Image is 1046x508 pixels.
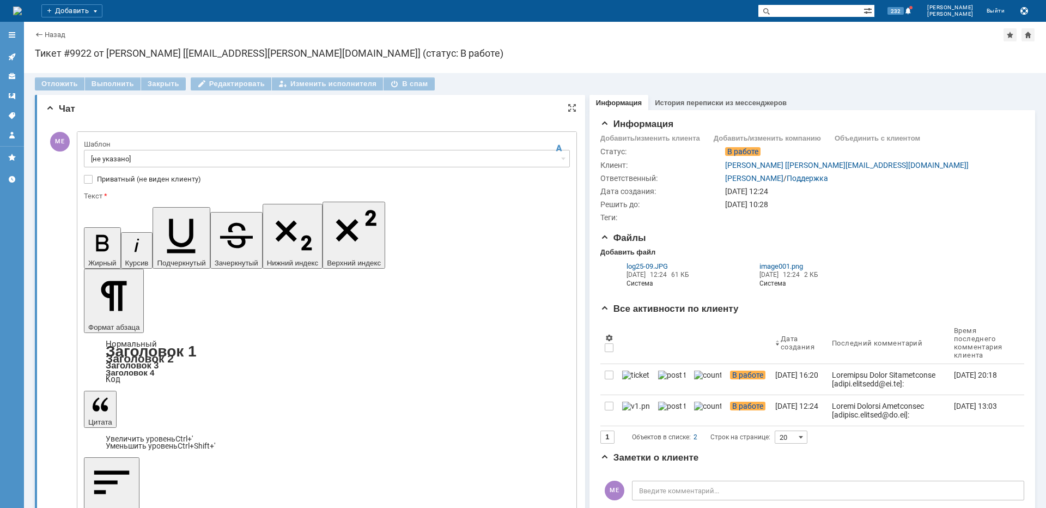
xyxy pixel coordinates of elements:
[3,87,21,105] a: Шаблоны комментариев
[3,48,21,65] a: Активности
[88,323,139,331] span: Формат абзаца
[863,5,874,15] span: Расширенный поиск
[35,48,1035,59] div: Тикет #9922 от [PERSON_NAME] [[EMAIL_ADDRESS][PERSON_NAME][DOMAIN_NAME]] (статус: В работе)
[84,192,568,199] div: Текст
[596,258,727,293] div: Из почтовой переписки
[726,364,771,395] a: В работе
[618,364,654,395] a: ticket_notification.png
[106,368,154,377] a: Заголовок 4
[263,204,323,269] button: Нижний индекс
[832,339,922,347] div: Последний комментарий
[600,187,723,196] div: Дата создания:
[327,259,381,267] span: Верхний индекс
[771,395,828,426] a: [DATE] 12:24
[835,134,920,143] div: Объединить с клиентом
[84,227,121,269] button: Жирный
[600,248,655,257] div: Добавить файл
[622,371,649,379] img: ticket_notification.png
[725,200,768,209] span: [DATE] 10:28
[88,259,117,267] span: Жирный
[690,395,726,426] a: counter.png
[600,233,646,243] span: Файлы
[828,364,950,395] a: Loremipsu Dolor Sitametconse [adipi.elitsedd@ei.te]: Incidi utla, etdolor! Magnaa enima minimveni...
[605,334,613,342] span: Настройки
[725,187,1018,196] div: [DATE] 12:24
[655,99,787,107] a: История переписки из мессенджеров
[783,271,800,279] span: 12:24
[600,134,700,143] div: Добавить/изменить клиента
[618,395,654,426] a: v1.png
[106,374,120,384] a: Код
[3,126,21,144] a: Мой профиль
[627,279,722,288] i: Система
[84,141,568,148] div: Шаблон
[690,364,726,395] a: counter.png
[775,371,818,379] div: [DATE] 16:20
[725,147,761,156] span: В работе
[653,262,668,270] span: .JPG
[600,200,723,209] div: Решить до:
[97,175,568,184] label: Приватный (не виден клиенту)
[771,322,828,364] th: Дата создания
[125,259,149,267] span: Курсив
[771,364,828,395] a: [DATE] 16:20
[658,402,685,410] img: post ticket.png
[600,147,723,156] div: Статус:
[804,271,818,279] span: 2 КБ
[627,271,646,279] span: [DATE]
[41,4,102,17] div: Добавить
[787,174,828,183] a: Поддержка
[1018,4,1031,17] button: Сохранить лог
[267,259,319,267] span: Нижний индекс
[600,119,673,129] span: Информация
[605,481,624,500] span: МЕ
[729,258,860,293] div: Из почтовой переписки
[790,262,803,270] span: .png
[725,174,783,183] a: [PERSON_NAME]
[730,371,765,379] span: В работе
[781,335,814,351] div: Дата создания
[950,364,1015,395] a: [DATE] 20:18
[106,343,197,360] a: Заголовок 1
[153,207,210,269] button: Подчеркнутый
[106,360,159,370] a: Заголовок 3
[632,431,770,444] i: Строк на странице:
[552,142,565,155] span: Скрыть панель инструментов
[694,371,721,379] img: counter.png
[84,341,570,383] div: Формат абзаца
[658,371,685,379] img: post ticket.png
[596,99,642,107] a: Информация
[215,259,258,267] span: Зачеркнутый
[775,402,818,410] div: [DATE] 12:24
[13,7,22,15] a: Перейти на домашнюю страницу
[106,434,193,443] a: Increase
[887,7,904,15] span: 232
[828,395,950,426] a: Loremi Dolorsi Ametconsec [adipisc.elitsed@do.ei]: Tempor incid! Utlabor, etdolore magna a enimad...
[927,4,974,11] span: [PERSON_NAME]
[323,202,385,269] button: Верхний индекс
[175,434,193,443] span: Ctrl+'
[730,402,765,410] span: В работе
[714,134,821,143] div: Добавить/изменить компанию
[45,31,65,39] a: Назад
[627,262,722,270] a: log25-09.JPG
[725,161,969,170] a: [PERSON_NAME] [[PERSON_NAME][EMAIL_ADDRESS][DOMAIN_NAME]]
[106,352,174,365] a: Заголовок 2
[84,391,117,428] button: Цитата
[88,418,112,426] span: Цитата
[13,7,22,15] img: logo
[46,104,75,114] span: Чат
[954,326,1002,359] div: Время последнего комментария клиента
[3,107,21,124] a: Теги
[726,395,771,426] a: В работе
[927,11,974,17] span: [PERSON_NAME]
[725,174,828,183] div: /
[950,322,1015,364] th: Время последнего комментария клиента
[600,161,723,170] div: Клиент:
[568,104,576,112] div: На всю страницу
[121,232,153,269] button: Курсив
[1004,28,1017,41] div: Добавить в избранное
[954,371,997,379] div: [DATE] 20:18
[157,259,205,267] span: Подчеркнутый
[178,442,215,450] span: Ctrl+Shift+'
